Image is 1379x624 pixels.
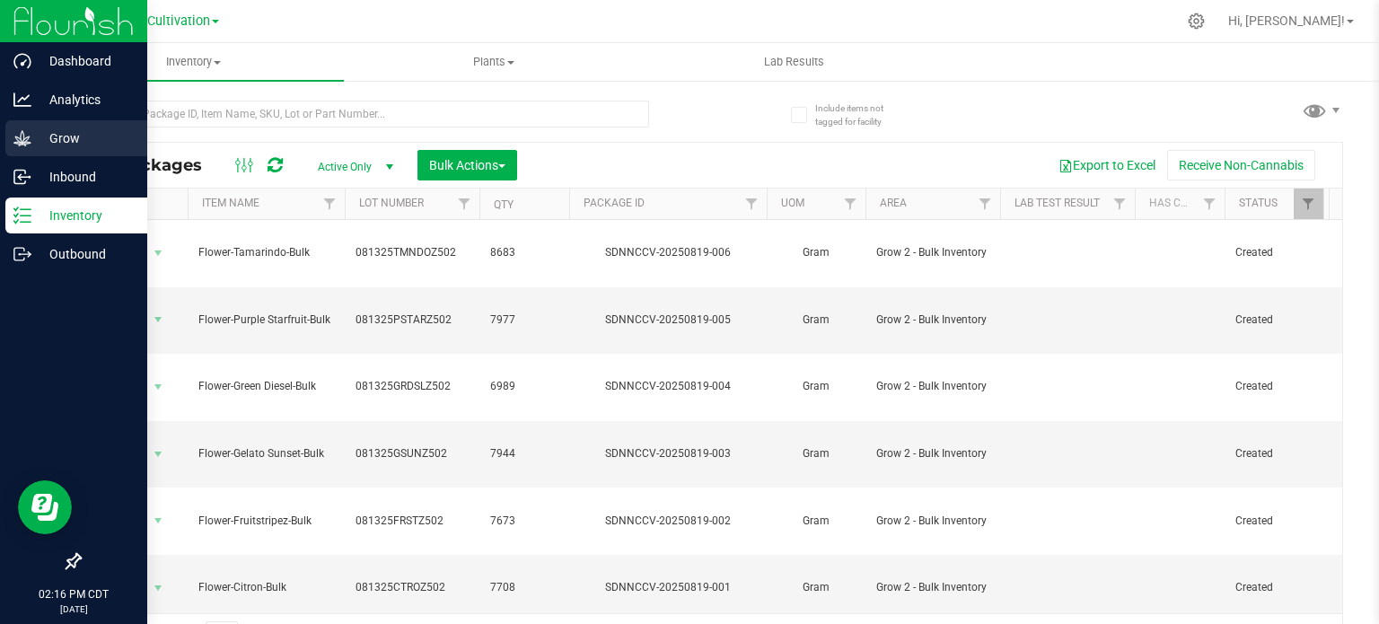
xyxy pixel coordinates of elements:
[1235,445,1313,462] span: Created
[1235,579,1313,596] span: Created
[13,52,31,70] inline-svg: Dashboard
[1014,197,1100,209] a: Lab Test Result
[13,245,31,263] inline-svg: Outbound
[356,513,469,530] span: 081325FRSTZ502
[880,197,907,209] a: Area
[876,378,989,395] span: Grow 2 - Bulk Inventory
[345,54,644,70] span: Plants
[1047,150,1167,180] button: Export to Excel
[876,513,989,530] span: Grow 2 - Bulk Inventory
[567,312,769,329] div: SDNNCCV-20250819-005
[836,189,865,219] a: Filter
[13,207,31,224] inline-svg: Inventory
[1228,13,1345,28] span: Hi, [PERSON_NAME]!
[490,579,558,596] span: 7708
[13,91,31,109] inline-svg: Analytics
[359,197,424,209] a: Lot Number
[147,241,170,266] span: select
[198,378,334,395] span: Flower-Green Diesel-Bulk
[31,50,139,72] p: Dashboard
[43,43,344,81] a: Inventory
[43,54,344,70] span: Inventory
[490,244,558,261] span: 8683
[356,244,469,261] span: 081325TMNDOZ502
[147,442,170,467] span: select
[417,150,517,180] button: Bulk Actions
[18,480,72,534] iframe: Resource center
[777,312,855,329] span: Gram
[1294,189,1323,219] a: Filter
[567,378,769,395] div: SDNNCCV-20250819-004
[1239,197,1278,209] a: Status
[490,513,558,530] span: 7673
[1235,312,1313,329] span: Created
[429,158,505,172] span: Bulk Actions
[777,378,855,395] span: Gram
[1185,13,1208,30] div: Manage settings
[198,579,334,596] span: Flower-Citron-Bulk
[567,579,769,596] div: SDNNCCV-20250819-001
[777,445,855,462] span: Gram
[490,445,558,462] span: 7944
[876,445,989,462] span: Grow 2 - Bulk Inventory
[8,586,139,602] p: 02:16 PM CDT
[202,197,259,209] a: Item Name
[777,513,855,530] span: Gram
[876,579,989,596] span: Grow 2 - Bulk Inventory
[8,602,139,616] p: [DATE]
[198,445,334,462] span: Flower-Gelato Sunset-Bulk
[567,445,769,462] div: SDNNCCV-20250819-003
[31,89,139,110] p: Analytics
[93,155,220,175] span: All Packages
[1167,150,1315,180] button: Receive Non-Cannabis
[356,378,469,395] span: 081325GRDSLZ502
[777,244,855,261] span: Gram
[315,189,345,219] a: Filter
[781,197,804,209] a: UOM
[31,205,139,226] p: Inventory
[147,13,210,29] span: Cultivation
[356,445,469,462] span: 081325GSUNZ502
[1235,378,1313,395] span: Created
[450,189,479,219] a: Filter
[198,244,334,261] span: Flower-Tamarindo-Bulk
[356,312,469,329] span: 081325PSTARZ502
[356,579,469,596] span: 081325CTROZ502
[147,508,170,533] span: select
[1105,189,1135,219] a: Filter
[777,579,855,596] span: Gram
[815,101,905,128] span: Include items not tagged for facility
[876,312,989,329] span: Grow 2 - Bulk Inventory
[1195,189,1225,219] a: Filter
[13,168,31,186] inline-svg: Inbound
[198,312,334,329] span: Flower-Purple Starfruit-Bulk
[490,312,558,329] span: 7977
[344,43,645,81] a: Plants
[1135,189,1225,220] th: Has COA
[147,307,170,332] span: select
[490,378,558,395] span: 6989
[494,198,514,211] a: Qty
[147,374,170,400] span: select
[13,129,31,147] inline-svg: Grow
[567,244,769,261] div: SDNNCCV-20250819-006
[31,127,139,149] p: Grow
[1235,244,1313,261] span: Created
[584,197,645,209] a: Package ID
[31,243,139,265] p: Outbound
[79,101,649,127] input: Search Package ID, Item Name, SKU, Lot or Part Number...
[31,166,139,188] p: Inbound
[645,43,945,81] a: Lab Results
[198,513,334,530] span: Flower-Fruitstripez-Bulk
[1235,513,1313,530] span: Created
[147,576,170,601] span: select
[740,54,848,70] span: Lab Results
[737,189,767,219] a: Filter
[971,189,1000,219] a: Filter
[567,513,769,530] div: SDNNCCV-20250819-002
[876,244,989,261] span: Grow 2 - Bulk Inventory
